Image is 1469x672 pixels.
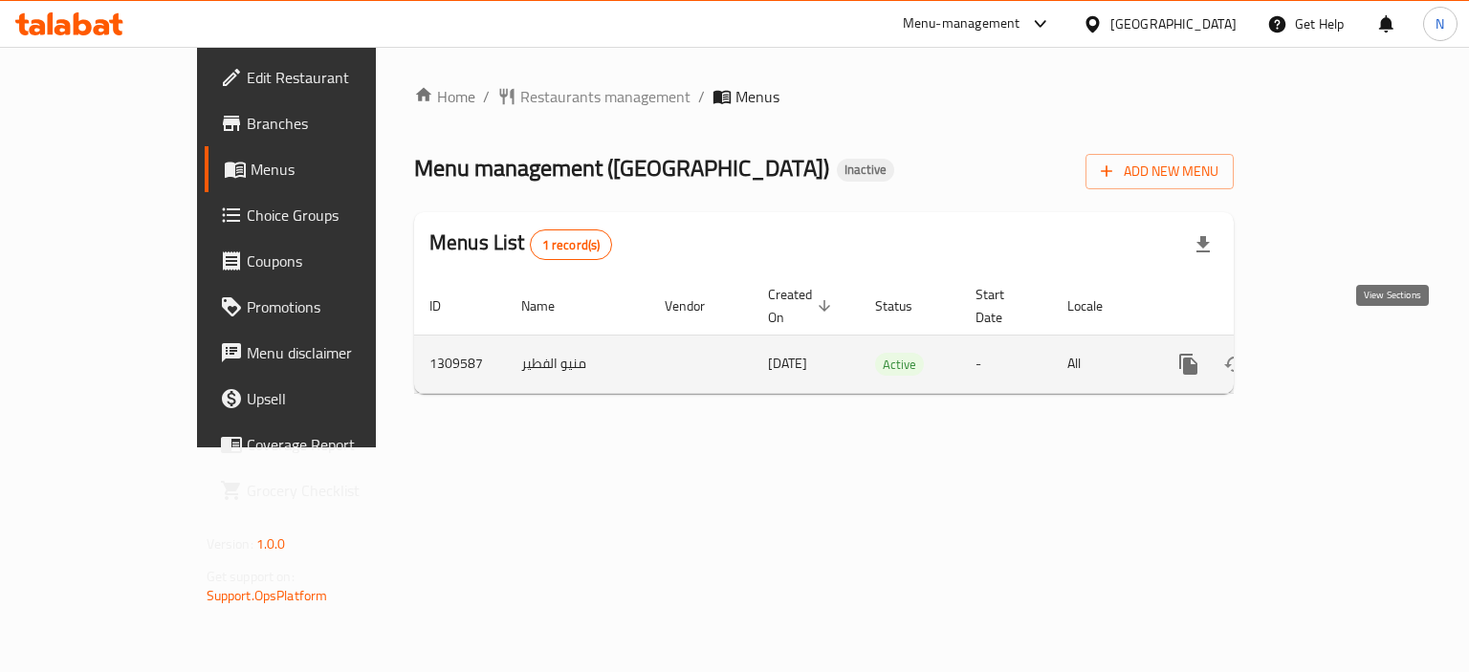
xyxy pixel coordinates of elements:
td: 1309587 [414,335,506,393]
span: 1 record(s) [531,236,612,254]
h2: Menus List [429,228,612,260]
span: Add New Menu [1101,160,1218,184]
span: Start Date [976,283,1029,329]
span: [DATE] [768,351,807,376]
li: / [483,85,490,108]
span: Status [875,294,937,317]
td: منيو الفطير [506,335,649,393]
span: Choice Groups [247,204,428,227]
a: Upsell [205,376,443,422]
div: Total records count [530,229,613,260]
a: Home [414,85,475,108]
td: All [1052,335,1151,393]
span: 1.0.0 [256,531,286,556]
span: Menus [735,85,779,108]
span: Coverage Report [247,433,428,456]
a: Grocery Checklist [205,467,443,513]
div: [GEOGRAPHIC_DATA] [1110,13,1237,34]
span: Version: [207,531,253,556]
span: Active [875,354,924,376]
span: Name [521,294,580,317]
span: Upsell [247,387,428,410]
div: Inactive [837,159,894,182]
span: N [1436,13,1444,34]
th: Actions [1151,277,1365,336]
a: Choice Groups [205,192,443,238]
a: Promotions [205,284,443,330]
a: Menus [205,146,443,192]
span: Menu disclaimer [247,341,428,364]
a: Branches [205,100,443,146]
span: Coupons [247,249,428,272]
a: Support.OpsPlatform [207,583,328,608]
td: - [960,335,1052,393]
a: Menu disclaimer [205,330,443,376]
a: Edit Restaurant [205,54,443,100]
span: Promotions [247,295,428,318]
span: Locale [1067,294,1128,317]
a: Coverage Report [205,422,443,467]
span: Inactive [837,162,894,178]
button: Add New Menu [1085,154,1234,189]
div: Menu-management [903,12,1020,35]
span: ID [429,294,466,317]
span: Restaurants management [520,85,691,108]
table: enhanced table [414,277,1365,394]
button: more [1166,341,1212,387]
span: Edit Restaurant [247,66,428,89]
span: Grocery Checklist [247,479,428,502]
li: / [698,85,705,108]
span: Created On [768,283,837,329]
span: Branches [247,112,428,135]
span: Vendor [665,294,730,317]
span: Menus [251,158,428,181]
nav: breadcrumb [414,85,1234,108]
span: Menu management ( [GEOGRAPHIC_DATA] ) [414,146,829,189]
button: Change Status [1212,341,1258,387]
a: Coupons [205,238,443,284]
a: Restaurants management [497,85,691,108]
div: Active [875,353,924,376]
div: Export file [1180,222,1226,268]
span: Get support on: [207,564,295,589]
